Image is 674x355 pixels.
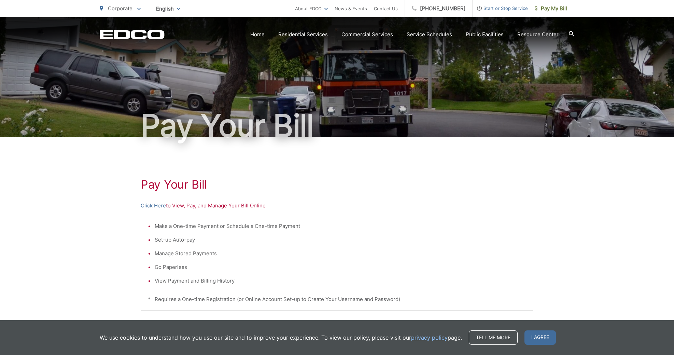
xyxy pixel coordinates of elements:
[517,30,559,39] a: Resource Center
[278,30,328,39] a: Residential Services
[100,333,462,342] p: We use cookies to understand how you use our site and to improve your experience. To view our pol...
[295,4,328,13] a: About EDCO
[535,4,567,13] span: Pay My Bill
[335,4,367,13] a: News & Events
[155,222,526,230] li: Make a One-time Payment or Schedule a One-time Payment
[524,330,556,345] span: I agree
[466,30,504,39] a: Public Facilities
[151,3,185,15] span: English
[108,5,132,12] span: Corporate
[469,330,518,345] a: Tell me more
[141,178,533,191] h1: Pay Your Bill
[374,4,398,13] a: Contact Us
[100,109,574,143] h1: Pay Your Bill
[141,202,533,210] p: to View, Pay, and Manage Your Bill Online
[155,263,526,271] li: Go Paperless
[155,249,526,258] li: Manage Stored Payments
[141,202,166,210] a: Click Here
[407,30,452,39] a: Service Schedules
[148,295,526,303] p: * Requires a One-time Registration (or Online Account Set-up to Create Your Username and Password)
[100,30,165,39] a: EDCD logo. Return to the homepage.
[411,333,448,342] a: privacy policy
[341,30,393,39] a: Commercial Services
[155,236,526,244] li: Set-up Auto-pay
[250,30,265,39] a: Home
[155,277,526,285] li: View Payment and Billing History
